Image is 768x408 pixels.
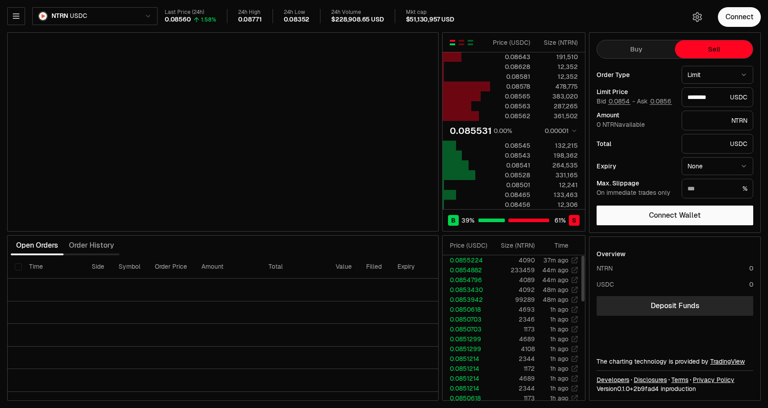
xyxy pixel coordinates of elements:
[491,334,535,344] td: 4689
[491,112,530,120] div: 0.08562
[491,82,530,91] div: 0.08578
[538,52,578,61] div: 191,510
[443,295,491,305] td: 0.0853942
[443,374,491,383] td: 0.0851214
[491,275,535,285] td: 4089
[194,255,261,279] th: Amount
[749,264,753,273] div: 0
[682,111,753,130] div: NTRN
[491,344,535,354] td: 4108
[443,393,491,403] td: 0.0850618
[491,171,530,180] div: 0.08528
[201,16,216,23] div: 1.58%
[8,33,438,231] iframe: Financial Chart
[406,9,454,16] div: Mkt cap
[555,216,566,225] span: 61 %
[550,384,568,392] time: 1h ago
[11,236,64,254] button: Open Orders
[443,383,491,393] td: 0.0851214
[682,179,753,198] div: %
[70,12,87,20] span: USDC
[671,375,688,384] a: Terms
[538,151,578,160] div: 198,362
[597,163,674,169] div: Expiry
[550,305,568,314] time: 1h ago
[450,241,491,250] div: Price ( USDC )
[538,62,578,71] div: 12,352
[491,285,535,295] td: 4092
[597,296,753,316] a: Deposit Funds
[467,39,474,46] button: Show Buy Orders Only
[443,275,491,285] td: 0.0854796
[682,66,753,84] button: Limit
[85,255,111,279] th: Side
[449,39,456,46] button: Show Buy and Sell Orders
[693,375,734,384] a: Privacy Policy
[22,255,85,279] th: Time
[443,314,491,324] td: 0.0850703
[634,375,667,384] a: Disclosures
[284,9,310,16] div: 24h Low
[15,263,22,271] button: Select all
[550,315,568,323] time: 1h ago
[491,141,530,150] div: 0.08545
[406,16,454,24] div: $51,130,957 USD
[538,38,578,47] div: Size ( NTRN )
[542,266,568,274] time: 44m ago
[443,324,491,334] td: 0.0850703
[450,125,492,137] div: 0.085531
[597,357,753,366] div: The charting technology is provided by
[597,72,674,78] div: Order Type
[491,374,535,383] td: 4689
[491,62,530,71] div: 0.08628
[649,98,672,105] button: 0.0856
[148,255,194,279] th: Order Price
[491,38,530,47] div: Price ( USDC )
[491,265,535,275] td: 233459
[682,134,753,154] div: USDC
[359,255,390,279] th: Filled
[331,9,384,16] div: 24h Volume
[538,171,578,180] div: 331,165
[461,216,474,225] span: 39 %
[491,161,530,170] div: 0.08541
[538,161,578,170] div: 264,535
[572,216,576,225] span: S
[597,40,675,58] button: Buy
[550,325,568,333] time: 1h ago
[491,190,530,199] div: 0.08465
[538,82,578,91] div: 478,775
[675,40,753,58] button: Sell
[491,151,530,160] div: 0.08543
[491,92,530,101] div: 0.08565
[597,249,626,258] div: Overview
[491,180,530,189] div: 0.08501
[443,305,491,314] td: 0.0850618
[238,16,262,24] div: 0.08771
[165,9,216,16] div: Last Price (24h)
[443,354,491,364] td: 0.0851214
[710,357,745,365] a: TradingView
[51,12,68,20] span: NTRN
[491,364,535,374] td: 1172
[550,394,568,402] time: 1h ago
[550,335,568,343] time: 1h ago
[491,393,535,403] td: 1173
[491,295,535,305] td: 99289
[550,355,568,363] time: 1h ago
[749,280,753,289] div: 0
[443,344,491,354] td: 0.0851299
[597,375,629,384] a: Developers
[491,52,530,61] div: 0.08643
[443,285,491,295] td: 0.0853430
[498,241,535,250] div: Size ( NTRN )
[597,180,674,186] div: Max. Slippage
[538,112,578,120] div: 361,502
[443,265,491,275] td: 0.0854882
[491,255,535,265] td: 4090
[597,120,645,129] span: 0 NTRN available
[637,98,672,106] span: Ask
[538,141,578,150] div: 132,215
[491,72,530,81] div: 0.08581
[494,126,512,135] div: 0.00%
